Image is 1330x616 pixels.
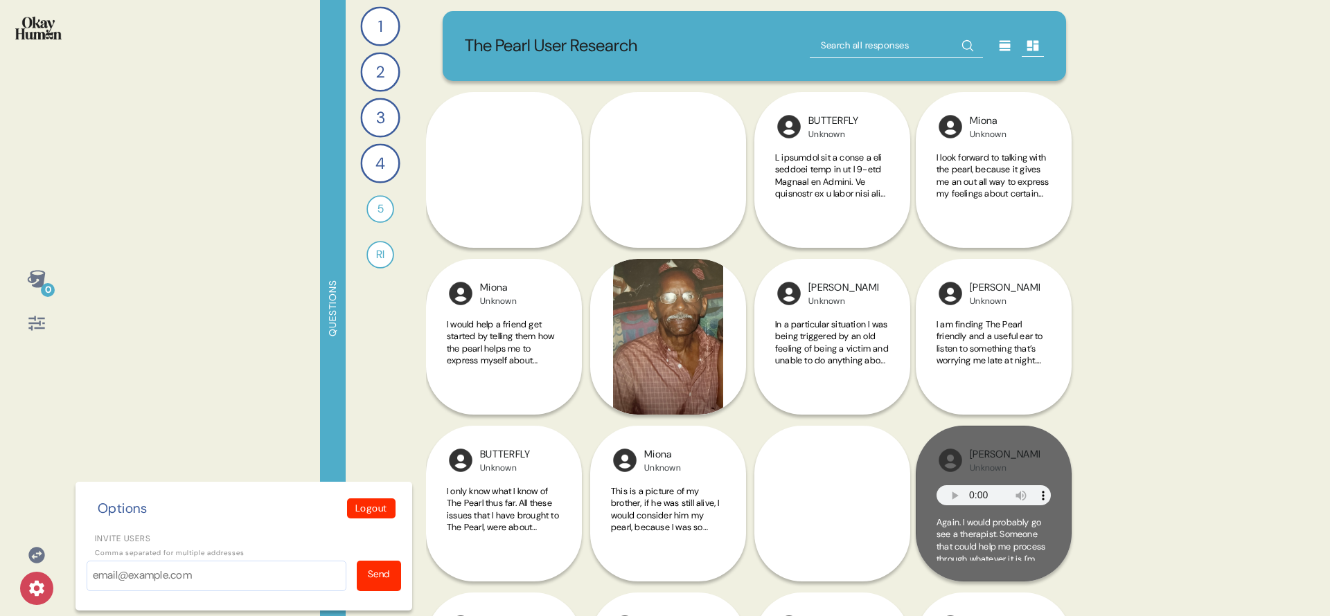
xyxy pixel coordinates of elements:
[41,283,55,297] div: 0
[87,547,401,558] p: Comma separated for multiple addresses
[92,498,153,518] div: Options
[611,446,639,474] img: l1ibTKarBSWXLOhlfT5LxFP+OttMJpPJZDKZTCbz9PgHEggSPYjZSwEAAAAASUVORK5CYII=
[360,98,400,137] div: 3
[937,113,964,141] img: l1ibTKarBSWXLOhlfT5LxFP+OttMJpPJZDKZTCbz9PgHEggSPYjZSwEAAAAASUVORK5CYII=
[465,33,637,59] p: The Pearl User Research
[87,561,346,591] input: email@example.com
[937,280,964,307] img: l1ibTKarBSWXLOhlfT5LxFP+OttMJpPJZDKZTCbz9PgHEggSPYjZSwEAAAAASUVORK5CYII=
[360,6,400,46] div: 1
[970,114,1007,129] div: Miona
[366,241,394,269] div: RI
[810,33,983,58] input: Search all responses
[937,318,1047,525] span: I am finding The Pearl friendly and a useful ear to listen to something that’s worrying me late a...
[480,280,517,296] div: Miona
[447,280,475,307] img: l1ibTKarBSWXLOhlfT5LxFP+OttMJpPJZDKZTCbz9PgHEggSPYjZSwEAAAAASUVORK5CYII=
[970,462,1040,473] div: Unknown
[480,296,517,307] div: Unknown
[970,280,1040,296] div: [PERSON_NAME]
[775,280,803,307] img: l1ibTKarBSWXLOhlfT5LxFP+OttMJpPJZDKZTCbz9PgHEggSPYjZSwEAAAAASUVORK5CYII=
[808,114,858,129] div: BUTTERFLY
[447,446,475,474] img: l1ibTKarBSWXLOhlfT5LxFP+OttMJpPJZDKZTCbz9PgHEggSPYjZSwEAAAAASUVORK5CYII=
[480,447,530,462] div: BUTTERFLY
[808,296,878,307] div: Unknown
[480,462,530,473] div: Unknown
[15,17,62,39] img: okayhuman.3b1b6348.png
[644,447,681,462] div: Miona
[808,129,858,140] div: Unknown
[937,446,964,474] img: l1ibTKarBSWXLOhlfT5LxFP+OttMJpPJZDKZTCbz9PgHEggSPYjZSwEAAAAASUVORK5CYII=
[87,532,401,545] label: Invite users
[775,113,803,141] img: l1ibTKarBSWXLOhlfT5LxFP+OttMJpPJZDKZTCbz9PgHEggSPYjZSwEAAAAASUVORK5CYII=
[368,567,390,581] div: Send
[808,280,878,296] div: [PERSON_NAME]
[970,296,1040,307] div: Unknown
[360,52,400,91] div: 2
[366,195,394,223] div: 5
[970,447,1040,462] div: [PERSON_NAME]
[970,129,1007,140] div: Unknown
[360,143,400,183] div: 4
[355,501,387,516] p: Logout
[644,462,681,473] div: Unknown
[937,152,1049,516] span: I look forward to talking with the pearl, because it gives me an out all way to express my feelin...
[775,318,889,536] span: In a particular situation I was being triggered by an old feeling of being a victim and unable to...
